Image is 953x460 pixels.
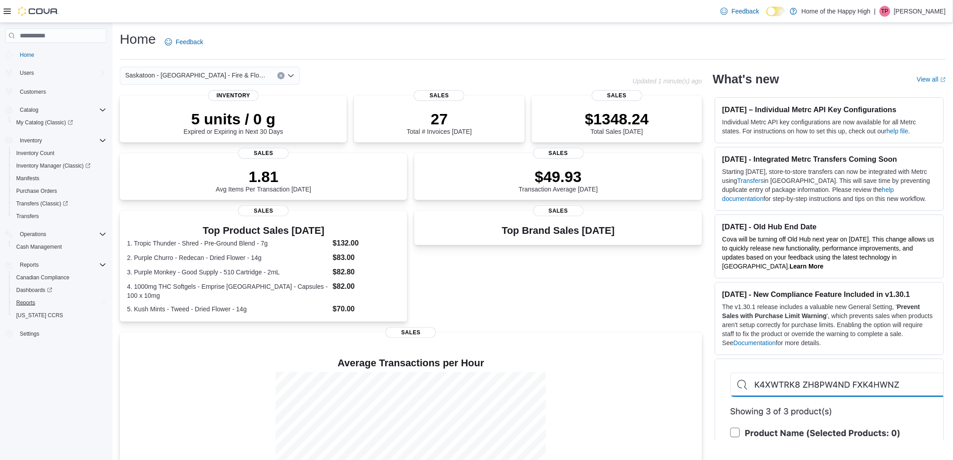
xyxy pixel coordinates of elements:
[13,186,61,196] a: Purchase Orders
[16,328,106,339] span: Settings
[2,85,110,98] button: Customers
[940,77,946,82] svg: External link
[16,260,106,270] span: Reports
[161,33,207,51] a: Feedback
[127,305,329,314] dt: 5. Kush Mints - Tweed - Dried Flower - 14g
[13,211,106,222] span: Transfers
[2,259,110,271] button: Reports
[16,135,45,146] button: Inventory
[16,86,106,97] span: Customers
[9,296,110,309] button: Reports
[386,327,436,338] span: Sales
[9,309,110,322] button: [US_STATE] CCRS
[13,310,106,321] span: Washington CCRS
[9,147,110,159] button: Inventory Count
[13,198,72,209] a: Transfers (Classic)
[802,6,871,17] p: Home of the Happy High
[238,148,289,159] span: Sales
[9,197,110,210] a: Transfers (Classic)
[120,30,156,48] h1: Home
[9,185,110,197] button: Purchase Orders
[13,310,67,321] a: [US_STATE] CCRS
[880,6,890,17] div: Thalia Pompu
[216,168,311,193] div: Avg Items Per Transaction [DATE]
[722,105,936,114] h3: [DATE] – Individual Metrc API Key Configurations
[20,69,34,77] span: Users
[407,110,472,135] div: Total # Invoices [DATE]
[585,110,649,128] p: $1348.24
[13,272,106,283] span: Canadian Compliance
[887,128,908,135] a: help file
[2,67,110,79] button: Users
[13,285,106,296] span: Dashboards
[2,104,110,116] button: Catalog
[519,168,598,186] p: $49.93
[16,274,69,281] span: Canadian Compliance
[13,285,56,296] a: Dashboards
[13,160,94,171] a: Inventory Manager (Classic)
[13,173,106,184] span: Manifests
[9,116,110,129] a: My Catalog (Classic)
[737,177,764,184] a: Transfers
[2,327,110,340] button: Settings
[414,90,464,101] span: Sales
[127,239,329,248] dt: 1. Tropic Thunder - Shred - Pre-Ground Blend - 7g
[9,210,110,223] button: Transfers
[13,241,106,252] span: Cash Management
[722,118,936,136] p: Individual Metrc API key configurations are now available for all Metrc states. For instructions ...
[713,72,779,87] h2: What's new
[20,51,34,59] span: Home
[16,187,57,195] span: Purchase Orders
[216,168,311,186] p: 1.81
[16,229,106,240] span: Operations
[184,110,283,128] p: 5 units / 0 g
[585,110,649,135] div: Total Sales [DATE]
[9,241,110,253] button: Cash Management
[16,213,39,220] span: Transfers
[731,7,759,16] span: Feedback
[533,205,584,216] span: Sales
[790,263,823,270] a: Learn More
[9,159,110,172] a: Inventory Manager (Classic)
[333,281,400,292] dd: $82.00
[16,287,52,294] span: Dashboards
[16,229,50,240] button: Operations
[127,268,329,277] dt: 3. Purple Monkey - Good Supply - 510 Cartridge - 2mL
[16,49,106,60] span: Home
[407,110,472,128] p: 27
[20,231,46,238] span: Operations
[917,76,946,83] a: View allExternal link
[533,148,584,159] span: Sales
[722,155,936,164] h3: [DATE] - Integrated Metrc Transfers Coming Soon
[734,339,776,346] a: Documentation
[333,252,400,263] dd: $83.00
[277,72,285,79] button: Clear input
[502,225,615,236] h3: Top Brand Sales [DATE]
[874,6,876,17] p: |
[13,297,39,308] a: Reports
[13,148,58,159] a: Inventory Count
[519,168,598,193] div: Transaction Average [DATE]
[13,241,65,252] a: Cash Management
[16,150,54,157] span: Inventory Count
[13,186,106,196] span: Purchase Orders
[722,290,936,299] h3: [DATE] - New Compliance Feature Included in v1.30.1
[16,260,42,270] button: Reports
[127,358,695,369] h4: Average Transactions per Hour
[16,119,73,126] span: My Catalog (Classic)
[592,90,642,101] span: Sales
[13,148,106,159] span: Inventory Count
[722,302,936,347] p: The v1.30.1 release includes a valuable new General Setting, ' ', which prevents sales when produ...
[238,205,289,216] span: Sales
[13,198,106,209] span: Transfers (Classic)
[633,77,702,85] p: Updated 1 minute(s) ago
[287,72,295,79] button: Open list of options
[2,48,110,61] button: Home
[176,37,203,46] span: Feedback
[16,87,50,97] a: Customers
[894,6,946,17] p: [PERSON_NAME]
[9,172,110,185] button: Manifests
[9,271,110,284] button: Canadian Compliance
